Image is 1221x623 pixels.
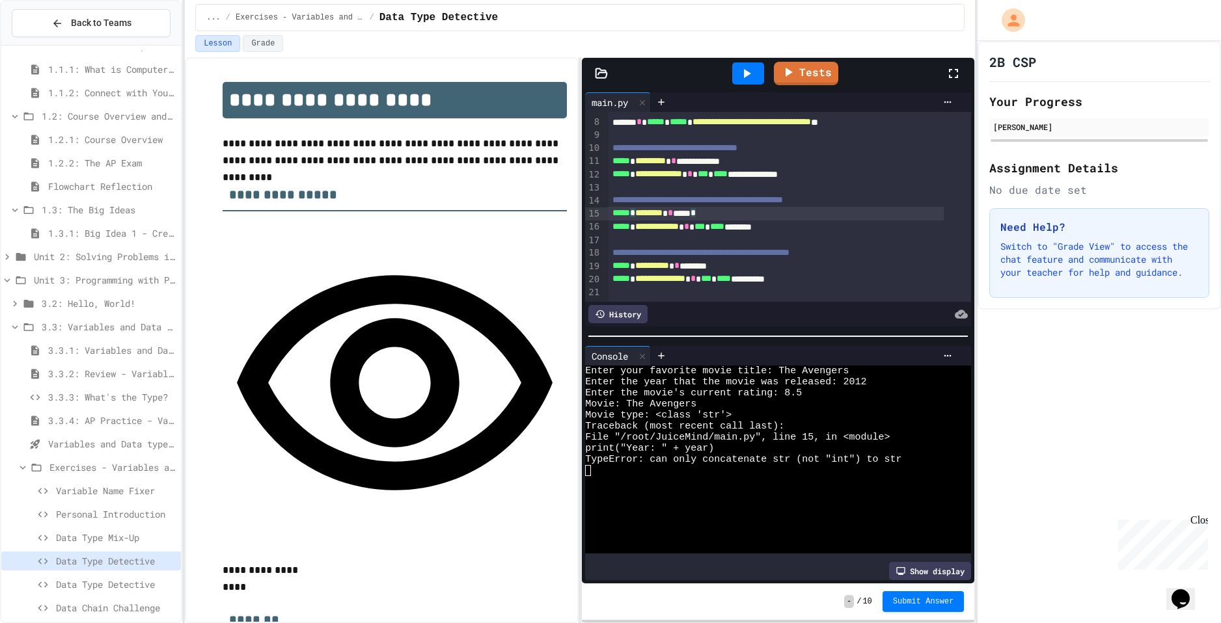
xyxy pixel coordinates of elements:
span: Movie type: <class 'str'> [585,410,732,421]
span: Data Type Detective [56,554,176,568]
span: Personal Introduction [56,507,176,521]
span: Submit Answer [893,596,954,607]
div: My Account [988,5,1028,35]
div: 16 [585,220,601,233]
h3: Need Help? [1000,219,1198,235]
span: Data Type Detective [379,10,498,25]
div: 9 [585,129,601,142]
span: Exercises - Variables and Data Types [49,460,176,474]
span: 3.3.2: Review - Variables and Data Types [48,367,176,380]
span: Unit 2: Solving Problems in Computer Science [34,250,176,263]
div: Console [585,349,635,363]
span: / [857,596,861,607]
div: [PERSON_NAME] [993,121,1205,133]
span: Flowchart Reflection [48,179,176,193]
h1: 2B CSP [989,53,1036,71]
div: Show display [889,562,971,580]
span: print("Year: " + year) [585,443,714,454]
div: 13 [585,181,601,194]
div: History [588,305,648,323]
div: No due date set [989,182,1209,198]
div: 20 [585,273,601,286]
span: 3.3.1: Variables and Data Types [48,343,176,357]
button: Back to Teams [12,9,171,37]
div: 14 [585,194,601,207]
div: 10 [585,142,601,155]
span: Enter the year that the movie was released: 2012 [585,377,866,388]
span: Enter your favorite movie title: The Avengers [585,365,849,377]
span: Unit 3: Programming with Python [34,273,176,287]
div: Chat with us now!Close [5,5,90,83]
div: 17 [585,234,601,247]
span: Movie: The Avengers [585,399,696,410]
div: main.py [585,92,651,112]
h2: Your Progress [989,92,1209,111]
span: 1.1.2: Connect with Your World [48,86,176,99]
div: 18 [585,246,601,259]
span: 3.3: Variables and Data Types [42,320,176,334]
p: Switch to "Grade View" to access the chat feature and communicate with your teacher for help and ... [1000,240,1198,279]
div: 8 [585,116,601,129]
span: 1.1.1: What is Computer Science? [48,62,176,76]
span: Exercises - Variables and Data Types [236,12,364,23]
span: Data Type Detective [56,577,176,591]
span: 1.2.2: The AP Exam [48,156,176,170]
span: Data Type Mix-Up [56,531,176,544]
span: Variables and Data types - quiz [48,437,176,451]
span: Data Chain Challenge [56,601,176,615]
iframe: chat widget [1166,571,1208,610]
iframe: chat widget [1113,514,1208,570]
span: ... [206,12,221,23]
div: 12 [585,168,601,181]
button: Lesson [195,35,240,52]
span: 1.2: Course Overview and the AP Exam [42,109,176,123]
span: 10 [862,596,871,607]
div: Console [585,346,651,365]
div: 11 [585,155,601,168]
span: / [226,12,230,23]
div: 15 [585,207,601,220]
span: - [844,595,854,608]
div: 21 [585,286,601,299]
span: / [370,12,374,23]
span: 3.3.4: AP Practice - Variables [48,414,176,427]
span: TypeError: can only concatenate str (not "int") to str [585,454,901,465]
div: main.py [585,96,635,109]
span: 3.3.3: What's the Type? [48,390,176,404]
button: Submit Answer [883,591,965,612]
span: 1.2.1: Course Overview [48,133,176,146]
span: Enter the movie's current rating: 8.5 [585,388,802,399]
span: 3.2: Hello, World! [42,297,176,310]
span: Variable Name Fixer [56,484,176,497]
span: Back to Teams [71,16,131,30]
span: Traceback (most recent call last): [585,421,784,432]
span: File "/root/JuiceMind/main.py", line 15, in <module> [585,432,890,443]
span: 1.3.1: Big Idea 1 - Creative Development [48,226,176,240]
span: 1.3: The Big Ideas [42,203,176,217]
div: 19 [585,260,601,273]
button: Grade [243,35,283,52]
h2: Assignment Details [989,159,1209,177]
a: Tests [774,62,838,85]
